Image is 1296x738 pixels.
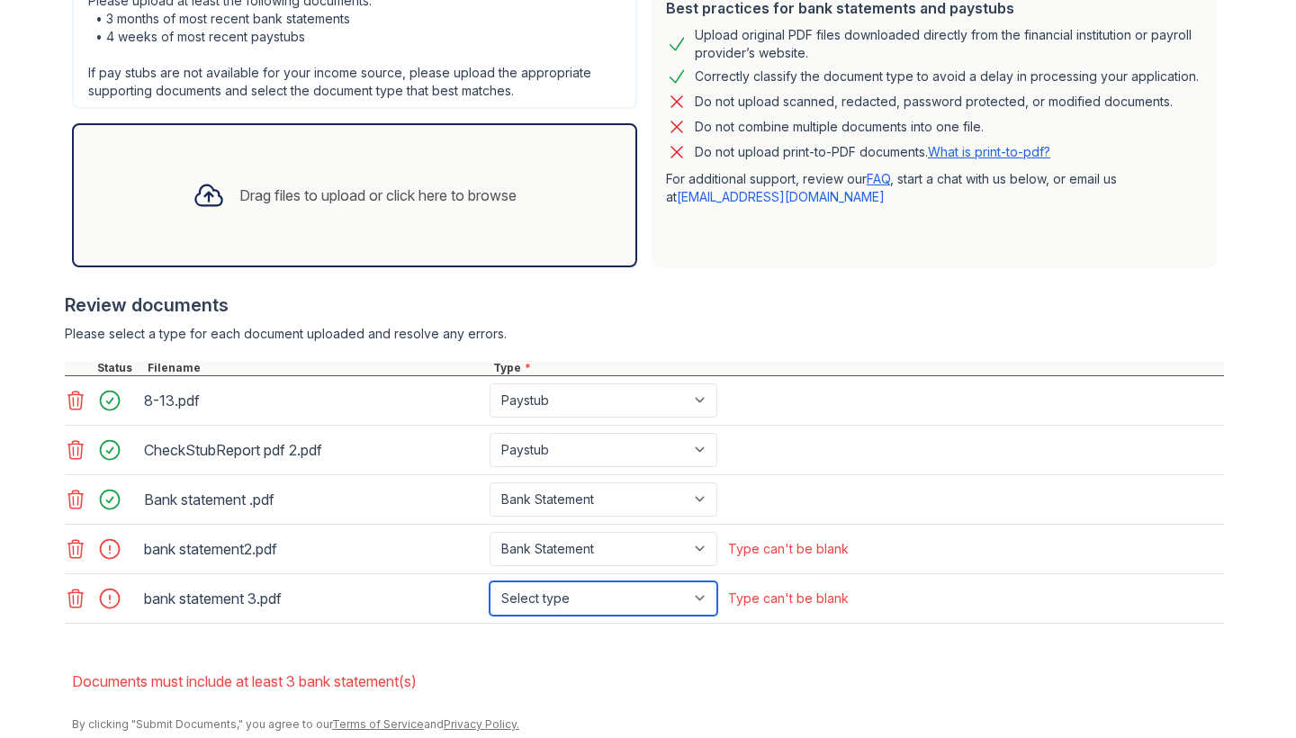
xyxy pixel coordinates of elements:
[490,361,1224,375] div: Type
[695,26,1202,62] div: Upload original PDF files downloaded directly from the financial institution or payroll provider’...
[728,589,849,607] div: Type can't be blank
[65,292,1224,318] div: Review documents
[144,361,490,375] div: Filename
[666,170,1202,206] p: For additional support, review our , start a chat with us below, or email us at
[144,386,482,415] div: 8-13.pdf
[239,184,517,206] div: Drag files to upload or click here to browse
[144,436,482,464] div: CheckStubReport pdf 2.pdf
[94,361,144,375] div: Status
[867,171,890,186] a: FAQ
[72,663,1224,699] li: Documents must include at least 3 bank statement(s)
[695,66,1199,87] div: Correctly classify the document type to avoid a delay in processing your application.
[728,540,849,558] div: Type can't be blank
[695,91,1173,112] div: Do not upload scanned, redacted, password protected, or modified documents.
[144,485,482,514] div: Bank statement .pdf
[65,325,1224,343] div: Please select a type for each document uploaded and resolve any errors.
[677,189,885,204] a: [EMAIL_ADDRESS][DOMAIN_NAME]
[72,717,1224,732] div: By clicking "Submit Documents," you agree to our and
[144,535,482,563] div: bank statement2.pdf
[695,116,984,138] div: Do not combine multiple documents into one file.
[444,717,519,731] a: Privacy Policy.
[695,143,1050,161] p: Do not upload print-to-PDF documents.
[332,717,424,731] a: Terms of Service
[144,584,482,613] div: bank statement 3.pdf
[928,144,1050,159] a: What is print-to-pdf?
